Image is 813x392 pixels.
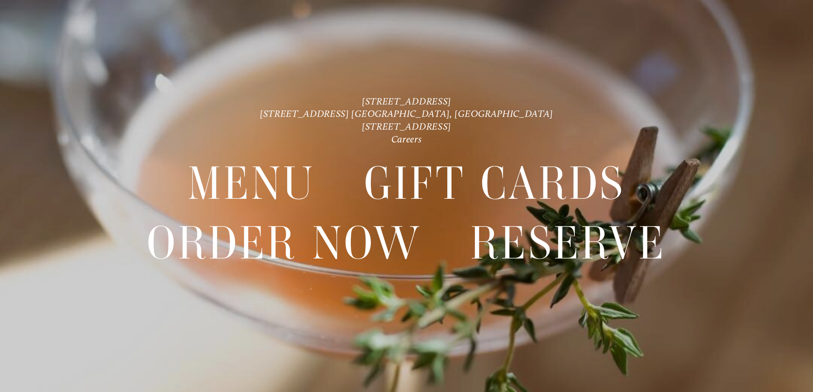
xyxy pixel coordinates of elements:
a: [STREET_ADDRESS] [362,121,451,132]
a: [STREET_ADDRESS] [362,96,451,107]
a: Gift Cards [364,154,625,213]
a: Menu [188,154,315,213]
a: Order Now [147,214,421,272]
span: Reserve [470,214,666,273]
a: Reserve [470,214,666,272]
img: Amaro's Table [24,3,67,46]
a: Careers [391,134,422,145]
span: Order Now [147,214,421,273]
a: [STREET_ADDRESS] [GEOGRAPHIC_DATA], [GEOGRAPHIC_DATA] [260,108,553,119]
